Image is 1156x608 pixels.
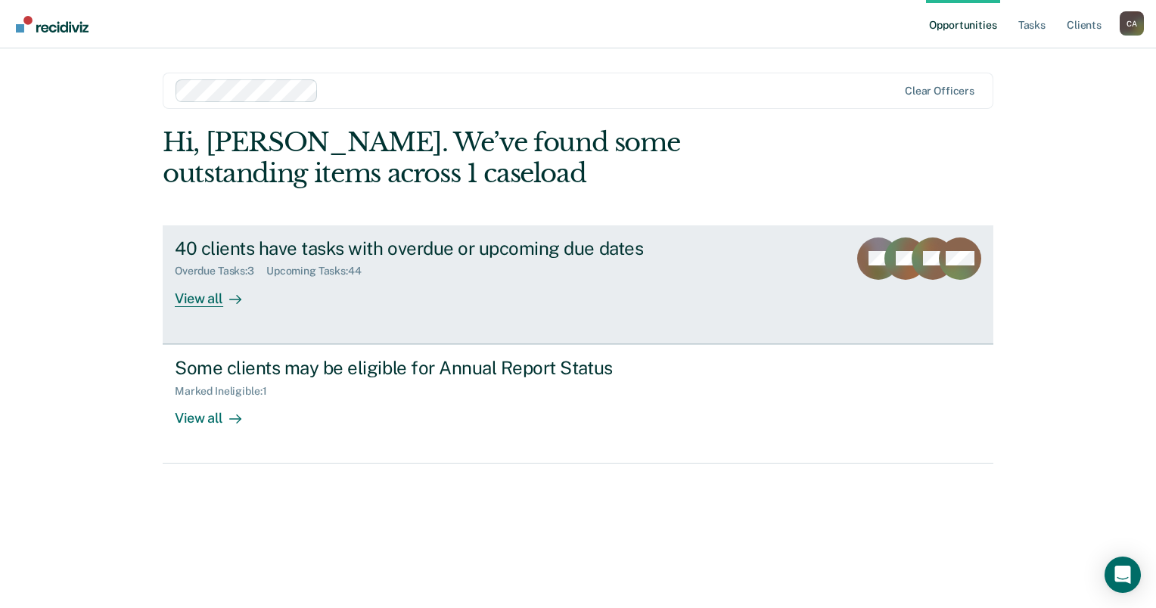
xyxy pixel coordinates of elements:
div: Upcoming Tasks : 44 [266,265,374,278]
div: Overdue Tasks : 3 [175,265,266,278]
div: Hi, [PERSON_NAME]. We’ve found some outstanding items across 1 caseload [163,127,827,189]
div: Clear officers [905,85,974,98]
a: Some clients may be eligible for Annual Report StatusMarked Ineligible:1View all [163,344,993,464]
div: Open Intercom Messenger [1105,557,1141,593]
a: 40 clients have tasks with overdue or upcoming due datesOverdue Tasks:3Upcoming Tasks:44View all [163,225,993,344]
div: C A [1120,11,1144,36]
div: 40 clients have tasks with overdue or upcoming due dates [175,237,706,259]
div: View all [175,397,259,427]
div: Some clients may be eligible for Annual Report Status [175,357,706,379]
button: Profile dropdown button [1120,11,1144,36]
img: Recidiviz [16,16,89,33]
div: Marked Ineligible : 1 [175,385,278,398]
div: View all [175,278,259,307]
